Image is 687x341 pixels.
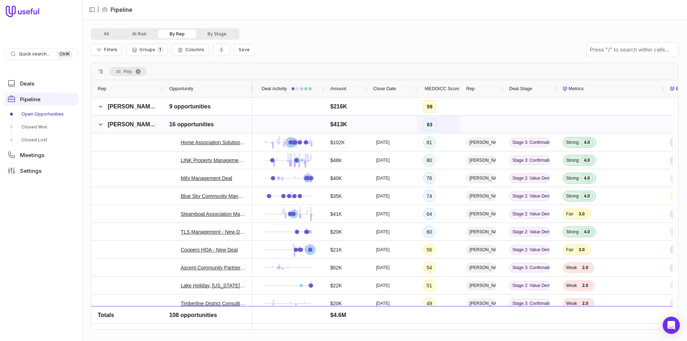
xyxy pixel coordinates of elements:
button: Collapse all rows [213,44,230,56]
button: All [92,30,121,38]
a: Settings [4,164,78,177]
span: Groups [140,47,155,52]
span: 4.0 [581,175,593,182]
span: Stage 3: Confirmation [509,299,550,308]
span: $48K [330,156,342,165]
span: Deal Stage [509,84,532,93]
span: Stage 3: Confirmation [509,138,550,147]
span: Weak [566,283,577,288]
a: Closed Lost [4,134,78,146]
span: MEDDICC Score [425,84,460,93]
time: [DATE] [376,301,390,306]
span: $40K [330,174,342,182]
a: Meetings [4,148,78,161]
span: Stage 1: Discovery [509,317,550,326]
time: [DATE] [376,211,390,217]
button: Group Pipeline [126,44,167,56]
span: $20K [330,299,342,308]
span: 9 opportunities [169,102,211,111]
kbd: Ctrl K [57,50,72,58]
button: By Rep [158,30,196,38]
time: [DATE] [376,229,390,235]
input: Press "/" to search within cells... [587,43,678,57]
span: $102K [330,138,345,147]
span: [PERSON_NAME] [466,263,496,272]
time: [DATE] [376,175,390,181]
span: Fair [566,211,574,217]
a: Coopers HOA - New Deal [181,245,238,254]
span: 2.0 [579,282,591,289]
div: 81 [423,136,435,148]
span: $35K [330,192,342,200]
div: Pipeline submenu [4,108,78,146]
time: [DATE] [376,247,390,253]
span: Pipeline [20,97,40,102]
span: [PERSON_NAME] [466,209,496,219]
span: 1 [157,46,163,53]
span: Weak [566,301,577,306]
div: 49 [423,297,435,310]
span: Weak [566,265,577,271]
span: Strong [566,193,579,199]
button: At Risk [121,30,158,38]
span: [PERSON_NAME] [466,156,496,165]
span: $2.3K [330,317,343,326]
span: Meetings [20,152,44,158]
span: Columns [185,47,204,52]
span: $216K [330,102,347,111]
span: $413K [330,120,347,129]
a: Ascent Community Partners - New Deal [181,263,246,272]
span: Fair [566,247,574,253]
span: Opportunity [169,84,193,93]
span: Stage 3: Confirmation [509,263,550,272]
span: [PERSON_NAME] [108,121,156,127]
span: [PERSON_NAME] [466,317,496,326]
a: Steamboat Association Management Deal [181,210,246,218]
div: 76 [423,172,435,184]
span: Quick search... [19,51,50,57]
div: Row Groups [110,67,146,76]
button: Columns [172,44,209,56]
span: [PERSON_NAME] [466,245,496,254]
button: By Stage [196,30,238,38]
span: 3.0 [576,210,588,218]
button: Collapse sidebar [87,4,97,15]
span: 2.0 [579,300,591,307]
span: [PERSON_NAME] [466,191,496,201]
a: Timberline District Consulting - New Deal [181,299,246,308]
a: Home Association Solutions, LLC - New Deal [181,138,246,147]
time: [DATE] [376,283,390,288]
span: 16 opportunities [169,120,214,129]
a: Blue Sky Community Management, LLC Deal [181,192,246,200]
span: [PERSON_NAME] [108,103,156,109]
span: Rep [123,67,132,76]
span: [PERSON_NAME] [466,299,496,308]
span: Stage 2: Value Demonstration [509,191,550,201]
span: Rep. Press ENTER to sort. Press DELETE to remove [110,67,146,76]
a: LINK Property Management - New Deal [181,156,246,165]
time: [DATE] [376,265,390,271]
span: 4.0 [581,139,593,146]
span: $22K [330,281,342,290]
div: 63 [423,118,436,131]
a: Pipeline [4,93,78,106]
div: 51 [423,279,435,292]
span: Strong [566,175,579,181]
span: Stage 2: Value Demonstration [509,227,550,237]
a: Deals [4,77,78,90]
div: Open Intercom Messenger [663,317,680,334]
div: 56 [423,244,435,256]
span: Poor [566,318,575,324]
a: TLS Management - New Deal [181,228,246,236]
a: Mihi Management Deal [181,174,232,182]
span: [PERSON_NAME] [466,138,496,147]
div: -- [367,312,417,330]
div: MEDDICC Score [423,80,453,97]
time: [DATE] [376,157,390,163]
div: 74 [423,190,435,202]
span: Stage 2: Value Demonstration [509,245,550,254]
span: 4.0 [581,193,593,200]
span: Rep [98,84,106,93]
button: Filter Pipeline [91,44,122,56]
span: 4.0 [581,228,593,235]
